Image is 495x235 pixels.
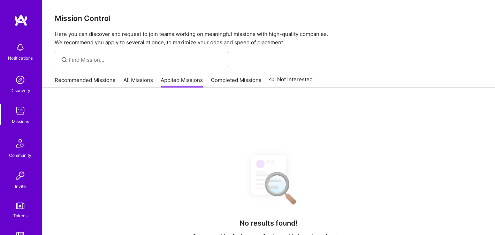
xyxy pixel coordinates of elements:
[12,135,29,152] img: Community
[211,76,261,88] a: Completed Missions
[16,203,24,209] img: tokens
[239,149,298,210] img: No Results
[13,104,27,118] img: teamwork
[60,56,68,64] i: icon SearchGrey
[123,76,153,88] a: All Missions
[55,76,115,88] a: Recommended Missions
[13,169,27,183] img: Invite
[239,219,298,227] h4: No results found!
[15,183,26,190] div: Invite
[9,152,31,159] div: Community
[161,76,203,88] a: Applied Missions
[55,14,482,23] h3: Mission Control
[69,56,224,63] input: Find Mission...
[14,14,28,26] img: logo
[55,30,482,47] p: Here you can discover and request to join teams working on meaningful missions with high-quality ...
[8,54,33,62] div: Notifications
[13,40,27,54] img: bell
[13,212,28,219] div: Tokens
[10,87,30,94] div: Discovery
[13,73,27,87] img: discovery
[269,75,313,88] a: Not Interested
[12,118,29,125] div: Missions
